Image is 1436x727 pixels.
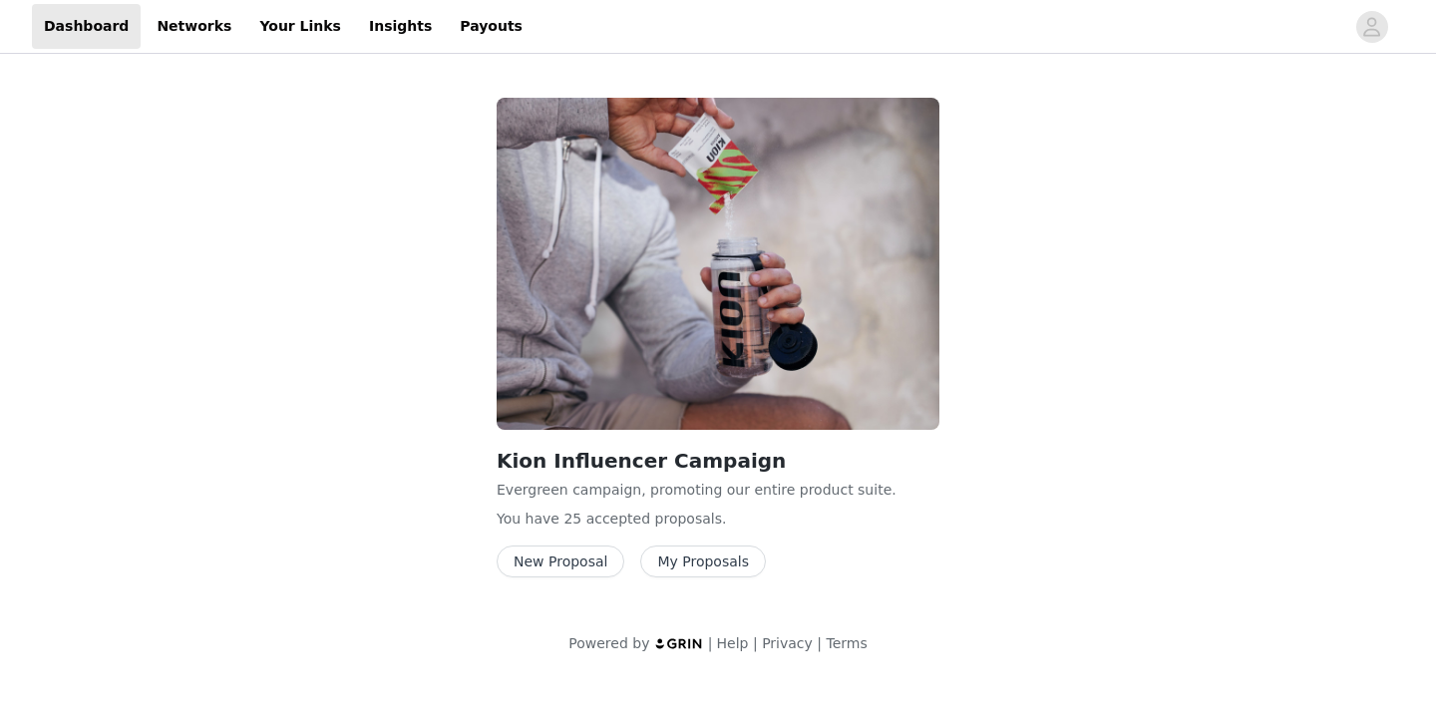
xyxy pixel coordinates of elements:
div: avatar [1362,11,1381,43]
img: logo [654,637,704,650]
h2: Kion Influencer Campaign [497,446,939,476]
a: Networks [145,4,243,49]
span: | [817,635,822,651]
img: Kion [497,98,939,430]
p: Evergreen campaign, promoting our entire product suite. [497,480,939,501]
button: New Proposal [497,545,624,577]
a: Help [717,635,749,651]
a: Payouts [448,4,535,49]
a: Your Links [247,4,353,49]
span: Powered by [568,635,649,651]
p: You have 25 accepted proposal . [497,509,939,530]
button: My Proposals [640,545,766,577]
span: | [708,635,713,651]
a: Privacy [762,635,813,651]
a: Insights [357,4,444,49]
a: Terms [826,635,867,651]
a: Dashboard [32,4,141,49]
span: | [753,635,758,651]
span: s [715,511,722,527]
